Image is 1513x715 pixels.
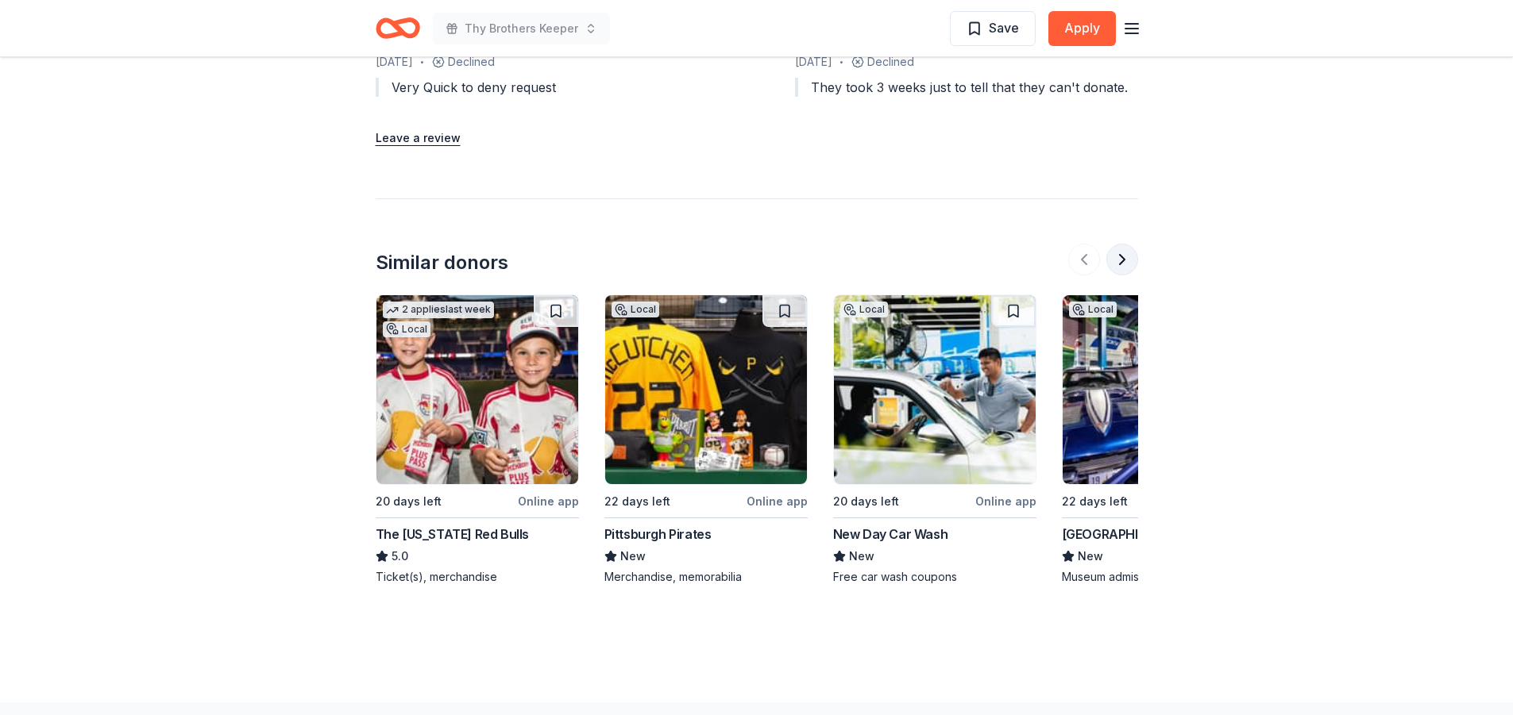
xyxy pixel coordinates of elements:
[839,56,843,68] span: •
[518,491,579,511] div: Online app
[989,17,1019,38] span: Save
[376,250,508,275] div: Similar donors
[849,547,874,566] span: New
[376,10,420,47] a: Home
[1062,525,1191,544] div: [GEOGRAPHIC_DATA]
[376,569,579,585] div: Ticket(s), merchandise
[605,295,807,484] img: Image for Pittsburgh Pirates
[376,492,442,511] div: 20 days left
[833,294,1036,585] a: Image for New Day Car WashLocal20 days leftOnline appNew Day Car WashNewFree car wash coupons
[376,52,413,71] span: [DATE]
[376,78,719,97] div: Very Quick to deny request
[975,491,1036,511] div: Online app
[612,302,659,317] div: Local
[840,302,888,317] div: Local
[833,492,899,511] div: 20 days left
[376,525,529,544] div: The [US_STATE] Red Bulls
[376,52,719,71] div: Declined
[604,569,808,585] div: Merchandise, memorabilia
[392,547,408,566] span: 5.0
[1048,11,1116,46] button: Apply
[465,19,578,38] span: Thy Brothers Keeper
[376,129,461,148] button: Leave a review
[795,52,832,71] span: [DATE]
[604,294,808,585] a: Image for Pittsburgh PiratesLocal22 days leftOnline appPittsburgh PiratesNewMerchandise, memorabilia
[383,321,430,337] div: Local
[604,492,670,511] div: 22 days left
[604,525,712,544] div: Pittsburgh Pirates
[833,569,1036,585] div: Free car wash coupons
[376,295,578,484] img: Image for The New York Red Bulls
[620,547,646,566] span: New
[1063,295,1264,484] img: Image for National Corvette Museum
[747,491,808,511] div: Online app
[795,52,1138,71] div: Declined
[950,11,1036,46] button: Save
[1062,569,1265,585] div: Museum admission passes
[376,294,579,585] a: Image for The New York Red Bulls2 applieslast weekLocal20 days leftOnline appThe [US_STATE] Red B...
[795,78,1138,97] div: They took 3 weeks just to tell that they can't donate.
[834,295,1036,484] img: Image for New Day Car Wash
[433,13,610,44] button: Thy Brothers Keeper
[1062,294,1265,585] a: Image for National Corvette MuseumLocal22 days leftOnline app[GEOGRAPHIC_DATA]NewMuseum admission...
[1062,492,1128,511] div: 22 days left
[383,302,494,318] div: 2 applies last week
[1069,302,1117,317] div: Local
[1078,547,1103,566] span: New
[833,525,948,544] div: New Day Car Wash
[420,56,424,68] span: •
